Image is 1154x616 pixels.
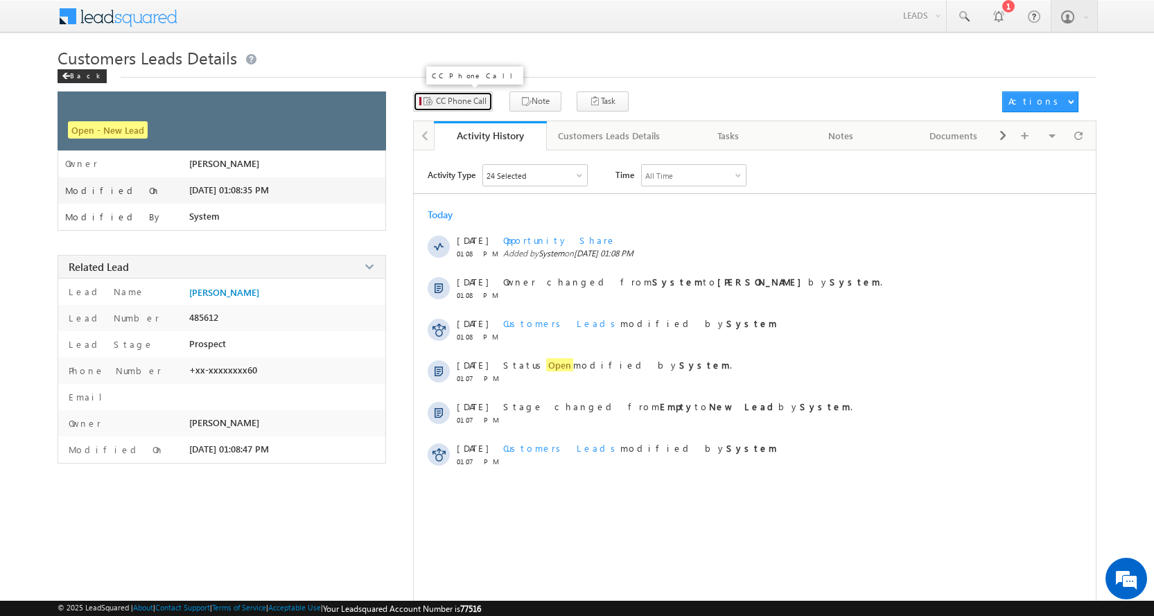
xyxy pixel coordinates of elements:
[65,158,98,169] label: Owner
[65,211,163,222] label: Modified By
[726,317,777,329] strong: System
[558,127,660,144] div: Customers Leads Details
[58,69,107,83] div: Back
[65,364,161,376] label: Phone Number
[645,171,673,180] div: All Time
[323,604,481,614] span: Your Leadsquared Account Number is
[444,129,536,142] div: Activity History
[503,442,620,454] span: Customers Leads
[539,248,564,258] span: System
[460,604,481,614] span: 77516
[726,442,777,454] strong: System
[503,442,777,454] span: modified by
[189,364,257,376] span: +xx-xxxxxxxx60
[457,276,488,288] span: [DATE]
[503,401,853,412] span: Stage changed from to by .
[65,417,101,429] label: Owner
[660,401,694,412] strong: Empty
[503,248,1038,258] span: Added by on
[457,234,488,246] span: [DATE]
[457,401,488,412] span: [DATE]
[212,603,266,612] a: Terms of Service
[428,164,475,185] span: Activity Type
[615,164,634,185] span: Time
[683,127,773,144] div: Tasks
[155,603,210,612] a: Contact Support
[68,121,148,139] span: Open - New Lead
[457,359,488,371] span: [DATE]
[457,374,498,382] span: 01:07 PM
[457,291,498,299] span: 01:08 PM
[457,457,498,466] span: 01:07 PM
[189,417,259,428] span: [PERSON_NAME]
[65,443,164,455] label: Modified On
[434,121,547,150] a: Activity History
[428,208,473,221] div: Today
[577,91,629,112] button: Task
[65,312,159,324] label: Lead Number
[457,333,498,341] span: 01:08 PM
[830,276,880,288] strong: System
[909,127,998,144] div: Documents
[189,184,269,195] span: [DATE] 01:08:35 PM
[1008,95,1063,107] div: Actions
[457,317,488,329] span: [DATE]
[189,158,259,169] span: [PERSON_NAME]
[189,211,220,222] span: System
[65,185,161,196] label: Modified On
[457,416,498,424] span: 01:07 PM
[898,121,1011,150] a: Documents
[65,391,113,403] label: Email
[679,359,730,371] strong: System
[487,171,526,180] div: 24 Selected
[503,317,620,329] span: Customers Leads
[503,358,732,371] span: Status modified by .
[717,276,808,288] strong: [PERSON_NAME]
[509,91,561,112] button: Note
[58,46,237,69] span: Customers Leads Details
[503,317,777,329] span: modified by
[546,358,573,371] span: Open
[189,443,269,455] span: [DATE] 01:08:47 PM
[785,121,898,150] a: Notes
[1002,91,1078,112] button: Actions
[457,249,498,258] span: 01:08 PM
[457,442,488,454] span: [DATE]
[133,603,153,612] a: About
[189,338,226,349] span: Prospect
[796,127,886,144] div: Notes
[709,401,778,412] strong: New Lead
[413,91,493,112] button: CC Phone Call
[65,338,154,350] label: Lead Stage
[189,287,259,298] a: [PERSON_NAME]
[574,248,633,258] span: [DATE] 01:08 PM
[800,401,850,412] strong: System
[268,603,321,612] a: Acceptable Use
[503,276,882,288] span: Owner changed from to by .
[58,603,481,614] span: © 2025 LeadSquared | | | | |
[483,165,587,186] div: Owner Changed,Status Changed,Stage Changed,Source Changed,Notes & 19 more..
[503,234,616,246] span: Opportunity Share
[189,312,218,323] span: 485612
[547,121,672,150] a: Customers Leads Details
[65,285,145,297] label: Lead Name
[652,276,703,288] strong: System
[436,95,487,107] span: CC Phone Call
[672,121,785,150] a: Tasks
[432,71,518,80] p: CC Phone Call
[69,260,129,274] span: Related Lead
